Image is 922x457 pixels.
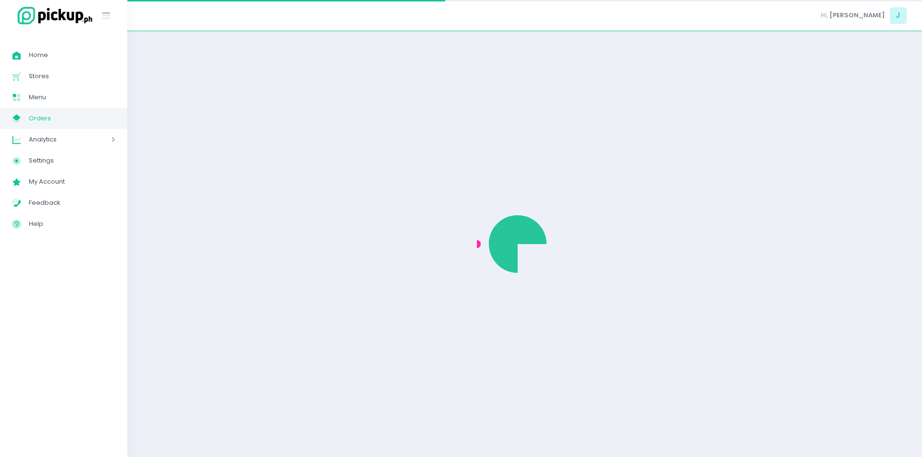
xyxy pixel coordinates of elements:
[29,49,115,61] span: Home
[29,197,115,209] span: Feedback
[29,91,115,104] span: Menu
[29,133,84,146] span: Analytics
[29,70,115,82] span: Stores
[29,176,115,188] span: My Account
[829,11,885,20] span: [PERSON_NAME]
[29,112,115,125] span: Orders
[821,11,828,20] span: Hi,
[890,7,907,24] span: J
[29,154,115,167] span: Settings
[12,5,94,26] img: logo
[29,218,115,230] span: Help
